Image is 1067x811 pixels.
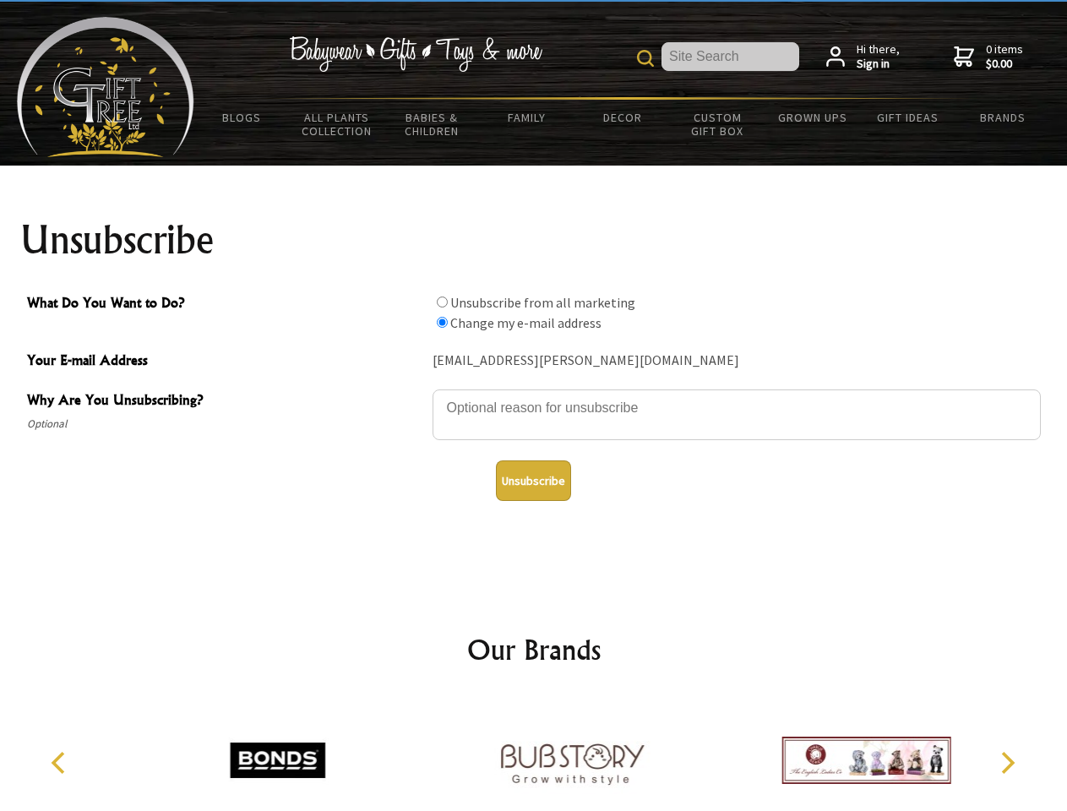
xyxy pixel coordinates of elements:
h1: Unsubscribe [20,220,1048,260]
strong: Sign in [857,57,900,72]
a: All Plants Collection [290,100,385,149]
label: Change my e-mail address [450,314,602,331]
span: Your E-mail Address [27,350,424,374]
a: Grown Ups [765,100,860,135]
input: Site Search [661,42,799,71]
input: What Do You Want to Do? [437,317,448,328]
img: Babyware - Gifts - Toys and more... [17,17,194,157]
span: What Do You Want to Do? [27,292,424,317]
button: Unsubscribe [496,460,571,501]
span: Hi there, [857,42,900,72]
a: 0 items$0.00 [954,42,1023,72]
a: Gift Ideas [860,100,955,135]
div: [EMAIL_ADDRESS][PERSON_NAME][DOMAIN_NAME] [433,348,1041,374]
span: Optional [27,414,424,434]
span: 0 items [986,41,1023,72]
h2: Our Brands [34,629,1034,670]
a: Hi there,Sign in [826,42,900,72]
button: Previous [42,744,79,781]
a: Babies & Children [384,100,480,149]
a: Brands [955,100,1051,135]
strong: $0.00 [986,57,1023,72]
a: Decor [574,100,670,135]
input: What Do You Want to Do? [437,297,448,308]
a: BLOGS [194,100,290,135]
a: Custom Gift Box [670,100,765,149]
span: Why Are You Unsubscribing? [27,389,424,414]
label: Unsubscribe from all marketing [450,294,635,311]
img: product search [637,50,654,67]
textarea: Why Are You Unsubscribing? [433,389,1041,440]
img: Babywear - Gifts - Toys & more [289,36,542,72]
a: Family [480,100,575,135]
button: Next [988,744,1026,781]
